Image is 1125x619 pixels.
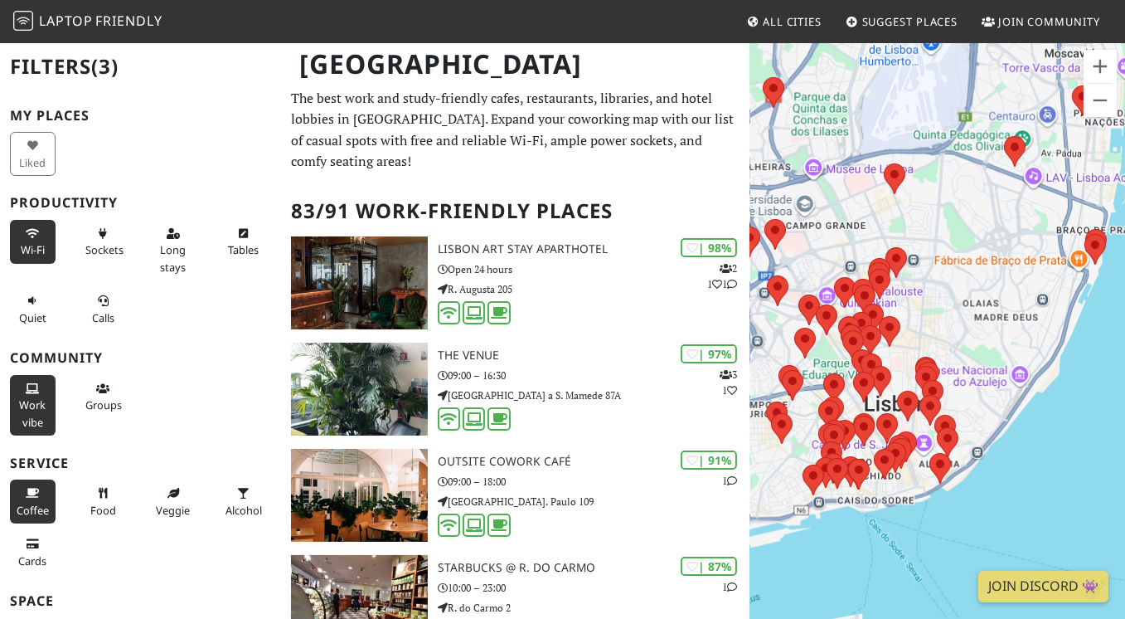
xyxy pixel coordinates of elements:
button: Cards [10,530,56,574]
span: Join Community [998,14,1100,29]
p: 10:00 – 23:00 [438,580,750,596]
div: | 97% [681,344,737,363]
span: Alcohol [225,503,262,518]
span: Group tables [85,397,122,412]
button: Quiet [10,287,56,331]
span: Work-friendly tables [228,242,259,257]
h3: Outsite Cowork Café [438,455,750,469]
h3: Community [10,350,271,366]
button: Work vibe [10,375,56,436]
p: R. Augusta 205 [438,281,750,297]
h2: 83/91 Work-Friendly Places [291,186,739,236]
span: Video/audio calls [92,310,114,325]
a: Outsite Cowork Café | 91% 1 Outsite Cowork Café 09:00 – 18:00 [GEOGRAPHIC_DATA]. Paulo 109 [281,449,749,542]
img: The VENUE [291,343,427,436]
h3: Lisbon Art Stay Aparthotel [438,242,750,256]
a: The VENUE | 97% 31 The VENUE 09:00 – 16:30 [GEOGRAPHIC_DATA] a S. Mamede 87A [281,343,749,436]
a: LaptopFriendly LaptopFriendly [13,7,162,37]
h3: Productivity [10,195,271,211]
button: Food [80,480,126,524]
img: Lisbon Art Stay Aparthotel [291,236,427,329]
button: Tables [221,220,266,264]
p: R. do Carmo 2 [438,600,750,616]
img: LaptopFriendly [13,11,33,31]
h2: Filters [10,41,271,92]
span: Suggest Places [862,14,958,29]
span: Stable Wi-Fi [21,242,45,257]
p: 09:00 – 16:30 [438,368,750,383]
p: 09:00 – 18:00 [438,474,750,490]
button: Long stays [151,220,196,280]
button: Groups [80,375,126,419]
div: | 98% [681,238,737,257]
span: (3) [91,52,119,80]
div: | 91% [681,451,737,470]
a: Join Discord 👾 [978,571,1108,602]
a: Lisbon Art Stay Aparthotel | 98% 211 Lisbon Art Stay Aparthotel Open 24 hours R. Augusta 205 [281,236,749,329]
h3: The VENUE [438,348,750,363]
span: All Cities [763,14,822,29]
button: Sockets [80,220,126,264]
button: Calls [80,287,126,331]
p: 3 1 [720,367,737,398]
span: Credit cards [18,553,46,568]
button: Wi-Fi [10,220,56,264]
h3: Service [10,456,271,471]
p: Open 24 hours [438,261,750,277]
p: 2 1 1 [707,261,737,292]
span: Power sockets [85,242,124,257]
span: Friendly [95,12,162,30]
span: Quiet [19,310,46,325]
p: [GEOGRAPHIC_DATA]. Paulo 109 [438,494,750,509]
span: Long stays [160,242,186,274]
span: People working [19,397,46,429]
h1: [GEOGRAPHIC_DATA] [286,41,746,87]
h3: My Places [10,108,271,124]
button: Veggie [151,480,196,524]
h3: Space [10,593,271,609]
button: Coffee [10,480,56,524]
button: Zoom in [1084,50,1117,83]
a: Suggest Places [839,7,965,37]
div: | 87% [681,557,737,576]
p: 1 [722,579,737,595]
span: Veggie [156,503,190,518]
span: Food [90,503,116,518]
span: Coffee [17,503,49,518]
button: Alcohol [221,480,266,524]
a: All Cities [739,7,828,37]
a: Join Community [975,7,1107,37]
img: Outsite Cowork Café [291,449,427,542]
h3: Starbucks @ R. do Carmo [438,561,750,575]
p: 1 [722,473,737,489]
p: The best work and study-friendly cafes, restaurants, libraries, and hotel lobbies in [GEOGRAPHIC_... [291,88,739,173]
button: Zoom out [1084,84,1117,117]
span: Laptop [39,12,93,30]
p: [GEOGRAPHIC_DATA] a S. Mamede 87A [438,387,750,403]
